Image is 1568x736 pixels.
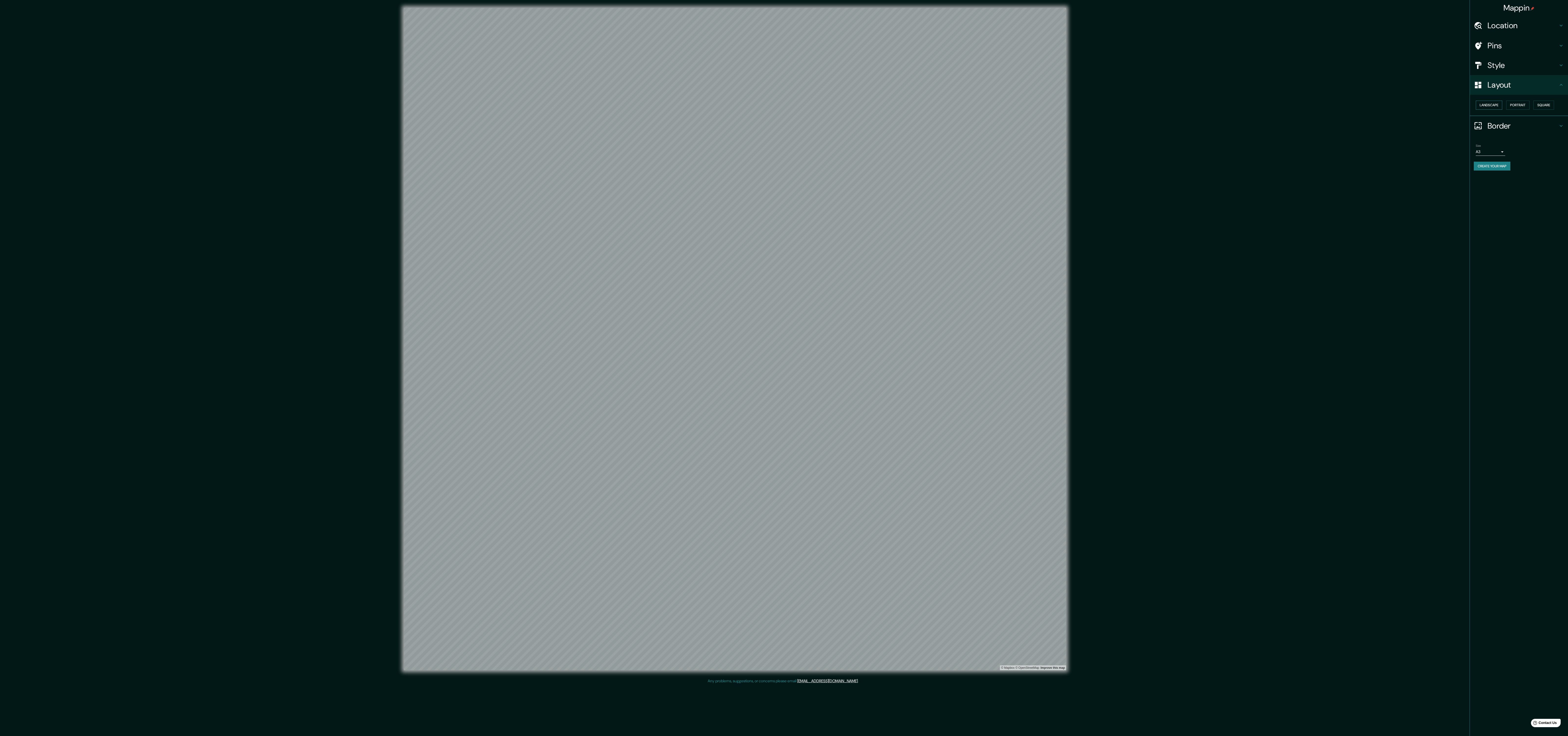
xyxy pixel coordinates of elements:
div: A3 [1476,148,1505,156]
label: Size [1476,144,1481,148]
canvas: Map [404,8,1066,670]
img: pin-icon.png [1530,7,1534,11]
h4: Border [1488,121,1558,131]
iframe: Help widget launcher [1524,717,1563,731]
a: [EMAIL_ADDRESS][DOMAIN_NAME] [797,678,858,683]
h4: Mappin [1503,3,1535,13]
button: Create your map [1474,162,1510,171]
h4: Location [1488,21,1558,30]
h4: Pins [1488,41,1558,51]
div: . [859,678,860,684]
button: Landscape [1476,101,1502,110]
button: Portrait [1506,101,1529,110]
div: Location [1470,16,1568,35]
div: Style [1470,55,1568,75]
div: Border [1470,116,1568,136]
button: Square [1533,101,1554,110]
p: Any problems, suggestions, or concerns please email . [708,678,859,684]
h4: Style [1488,60,1558,70]
h4: Layout [1488,80,1558,90]
div: Layout [1470,75,1568,95]
div: Pins [1470,36,1568,55]
a: Mapbox [1001,666,1015,670]
a: OpenStreetMap [1015,666,1039,670]
a: Map feedback [1041,666,1065,670]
